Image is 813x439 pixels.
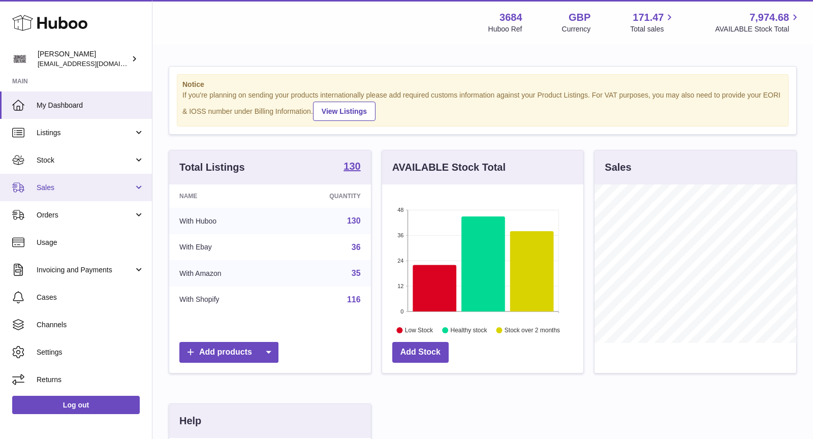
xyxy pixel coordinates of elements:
h3: Sales [605,161,631,174]
h3: AVAILABLE Stock Total [392,161,506,174]
strong: Notice [182,80,783,89]
span: Settings [37,348,144,357]
text: 0 [400,308,403,315]
a: Add Stock [392,342,449,363]
span: Cases [37,293,144,302]
h3: Total Listings [179,161,245,174]
text: 24 [397,258,403,264]
strong: GBP [569,11,590,24]
td: With Amazon [169,260,279,287]
h3: Help [179,414,201,428]
a: 116 [347,295,361,304]
a: 130 [347,216,361,225]
div: [PERSON_NAME] [38,49,129,69]
a: Log out [12,396,140,414]
span: Returns [37,375,144,385]
span: AVAILABLE Stock Total [715,24,801,34]
span: Usage [37,238,144,247]
a: Add products [179,342,278,363]
span: Stock [37,155,134,165]
th: Name [169,184,279,208]
img: theinternationalventure@gmail.com [12,51,27,67]
div: Huboo Ref [488,24,522,34]
a: 130 [343,161,360,173]
text: 36 [397,232,403,238]
a: 35 [352,269,361,277]
text: Stock over 2 months [505,327,560,334]
a: 171.47 Total sales [630,11,675,34]
a: View Listings [313,102,376,121]
span: Orders [37,210,134,220]
div: If you're planning on sending your products internationally please add required customs informati... [182,90,783,121]
span: Sales [37,183,134,193]
text: Low Stock [405,327,433,334]
a: 7,974.68 AVAILABLE Stock Total [715,11,801,34]
text: Healthy stock [450,327,487,334]
strong: 3684 [499,11,522,24]
span: Total sales [630,24,675,34]
td: With Huboo [169,208,279,234]
text: 12 [397,283,403,289]
span: [EMAIL_ADDRESS][DOMAIN_NAME] [38,59,149,68]
span: My Dashboard [37,101,144,110]
span: 7,974.68 [749,11,789,24]
div: Currency [562,24,591,34]
strong: 130 [343,161,360,171]
td: With Shopify [169,287,279,313]
th: Quantity [279,184,371,208]
span: Invoicing and Payments [37,265,134,275]
text: 48 [397,207,403,213]
span: 171.47 [633,11,664,24]
a: 36 [352,243,361,252]
td: With Ebay [169,234,279,261]
span: Channels [37,320,144,330]
span: Listings [37,128,134,138]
